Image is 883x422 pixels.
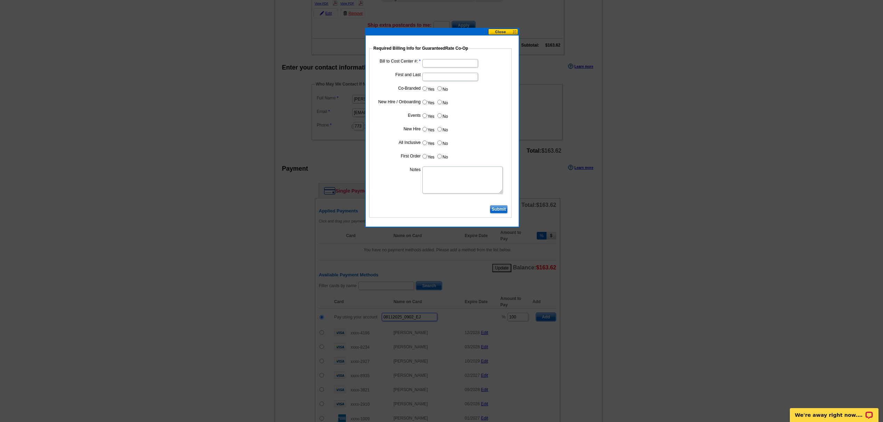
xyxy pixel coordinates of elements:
[437,154,442,159] input: No
[422,100,427,104] input: Yes
[373,45,469,51] legend: Required Billing Info for GuaranteedRate Co-Op
[437,84,448,92] label: No
[437,140,442,145] input: No
[437,112,448,120] label: No
[422,154,427,159] input: Yes
[422,139,435,147] label: Yes
[422,113,427,118] input: Yes
[374,99,421,105] label: New Hire / Onboarding
[437,113,442,118] input: No
[422,140,427,145] input: Yes
[437,100,442,104] input: No
[437,152,448,160] label: No
[374,58,421,64] label: Bill to Cost Center #:
[374,112,421,119] label: Events
[374,167,421,173] label: Notes
[374,153,421,159] label: First Order
[422,84,435,92] label: Yes
[422,86,427,91] input: Yes
[374,85,421,91] label: Co-Branded
[422,98,435,106] label: Yes
[422,112,435,120] label: Yes
[422,152,435,160] label: Yes
[374,72,421,78] label: First and Last
[422,127,427,131] input: Yes
[374,139,421,146] label: All Inclusive
[490,205,508,213] input: Submit
[437,139,448,147] label: No
[437,127,442,131] input: No
[437,86,442,91] input: No
[785,400,883,422] iframe: LiveChat chat widget
[374,126,421,132] label: New Hire
[437,125,448,133] label: No
[437,98,448,106] label: No
[422,125,435,133] label: Yes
